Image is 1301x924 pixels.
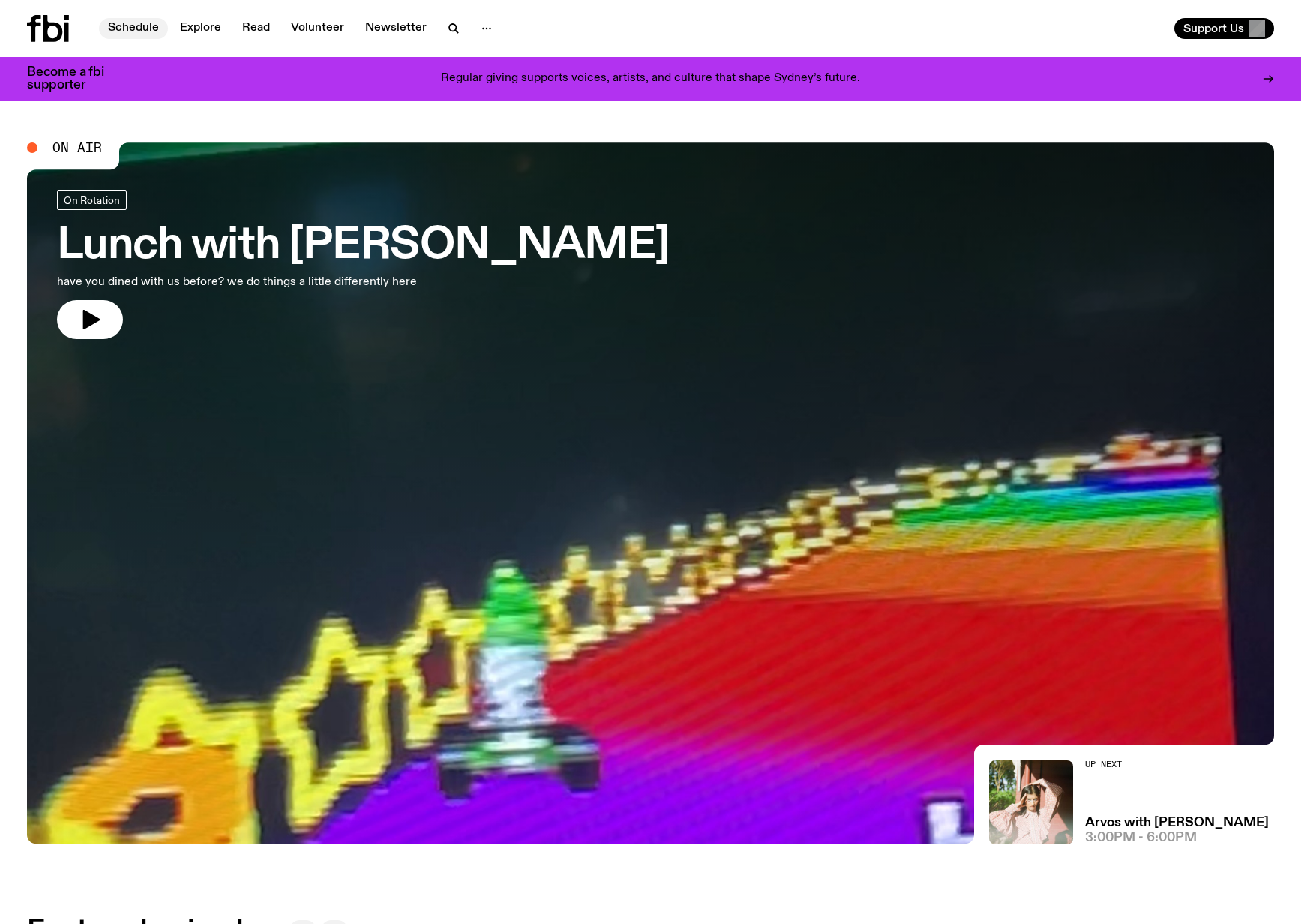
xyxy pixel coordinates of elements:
h3: Lunch with [PERSON_NAME] [57,225,670,267]
span: Support Us [1183,22,1244,35]
h3: Become a fbi supporter [27,66,123,91]
a: On Rotation [57,190,127,210]
h2: Up Next [1085,760,1269,769]
button: Support Us [1174,18,1274,39]
a: Volunteer [282,18,353,39]
img: Maleeka stands outside on a balcony. She is looking at the camera with a serious expression, and ... [989,760,1073,844]
a: Explore [171,18,230,39]
span: On Rotation [64,194,120,205]
a: Schedule [99,18,168,39]
span: 3:00pm - 6:00pm [1085,832,1197,844]
a: Arvos with [PERSON_NAME] [1085,817,1269,829]
span: On Air [52,141,102,154]
a: Read [233,18,279,39]
p: have you dined with us before? we do things a little differently here [57,273,441,291]
p: Regular giving supports voices, artists, and culture that shape Sydney’s future. [441,72,860,85]
a: Newsletter [356,18,436,39]
a: Lunch with [PERSON_NAME]have you dined with us before? we do things a little differently here [57,190,670,339]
